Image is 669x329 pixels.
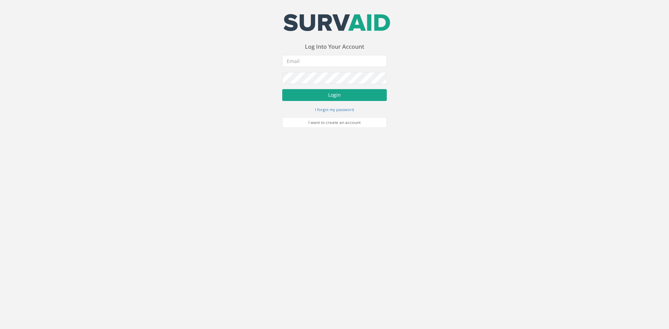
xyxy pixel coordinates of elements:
input: Email [282,55,387,67]
button: Login [282,89,387,101]
a: I forgot my password [315,106,354,112]
small: I forgot my password [315,107,354,112]
a: I want to create an account [282,117,387,128]
h3: Log Into Your Account [282,44,387,50]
